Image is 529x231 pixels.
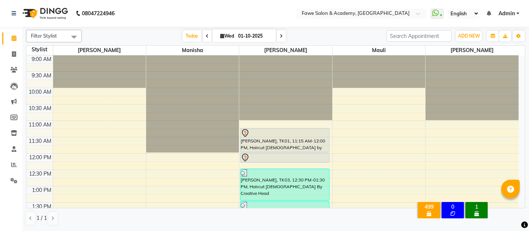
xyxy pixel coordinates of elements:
[146,46,239,55] span: Manisha
[419,203,439,210] div: 499
[426,46,519,55] span: [PERSON_NAME]
[456,31,482,41] button: ADD NEW
[27,121,53,129] div: 11:00 AM
[240,153,329,163] div: [PERSON_NAME], TK01, 12:00 PM-12:20 PM, [PERSON_NAME] by Creative Head
[183,30,201,42] span: Today
[36,214,47,222] span: 1 / 1
[239,46,332,55] span: [PERSON_NAME]
[53,46,146,55] span: [PERSON_NAME]
[28,154,53,161] div: 12:00 PM
[240,169,329,200] div: [PERSON_NAME], TK03, 12:30 PM-01:30 PM, Haircut [DEMOGRAPHIC_DATA] By Creative Head
[28,170,53,178] div: 12:30 PM
[236,31,273,42] input: 2025-10-01
[498,201,522,224] iframe: chat widget
[387,30,452,42] input: Search Appointment
[498,10,515,17] span: Admin
[31,186,53,194] div: 1:00 PM
[26,46,53,54] div: Stylist
[27,88,53,96] div: 10:00 AM
[467,203,486,210] div: 1
[31,203,53,211] div: 1:30 PM
[27,137,53,145] div: 11:30 AM
[443,203,462,210] div: 0
[218,33,236,39] span: Wed
[458,33,480,39] span: ADD NEW
[31,33,57,39] span: Filter Stylist
[19,3,70,24] img: logo
[27,105,53,112] div: 10:30 AM
[333,46,425,55] span: Mauli
[30,72,53,80] div: 9:30 AM
[30,55,53,63] div: 9:00 AM
[82,3,115,24] b: 08047224946
[240,128,329,152] div: [PERSON_NAME], TK01, 11:15 AM-12:00 PM, Haircut [DEMOGRAPHIC_DATA] by Creative Head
